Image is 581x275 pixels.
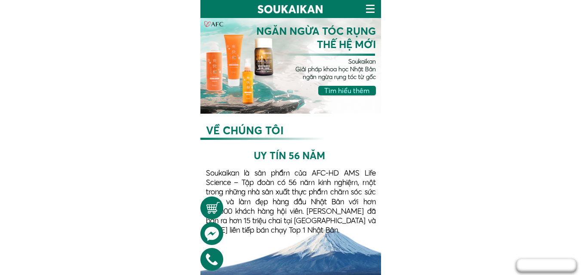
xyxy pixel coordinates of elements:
[254,24,376,51] h3: NGĂN NGỪA TÓC RỤNG THẾ HỆ MỚI
[254,150,327,163] div: UY TÍN 56 NĂM
[206,168,376,235] h3: Soukaikan là sản phẩm của AFC-HD AMS Life Science – Tập đoàn có 56 năm kinh nghiệm, một trong nhữ...
[265,57,376,81] h3: Soukaikan Giải pháp khoa học Nhật Bản ngăn ngừa rụng tóc từ gốc
[206,124,285,138] div: VỀ CHÚNG TÔI
[324,86,373,95] h3: Tìm hiểu thêm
